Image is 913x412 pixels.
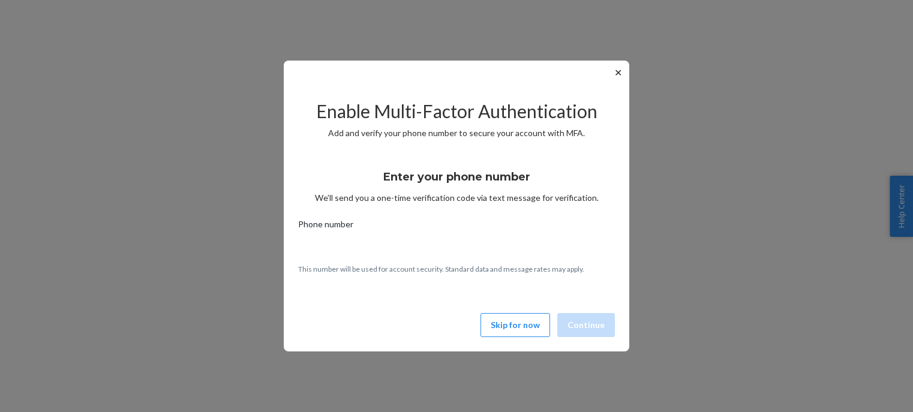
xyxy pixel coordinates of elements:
p: This number will be used for account security. Standard data and message rates may apply. [298,264,615,274]
button: Skip for now [480,313,550,337]
span: Phone number [298,218,353,235]
p: Add and verify your phone number to secure your account with MFA. [298,127,615,139]
h2: Enable Multi-Factor Authentication [298,101,615,121]
button: ✕ [612,65,624,80]
div: We’ll send you a one-time verification code via text message for verification. [298,160,615,204]
h3: Enter your phone number [383,169,530,185]
button: Continue [557,313,615,337]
